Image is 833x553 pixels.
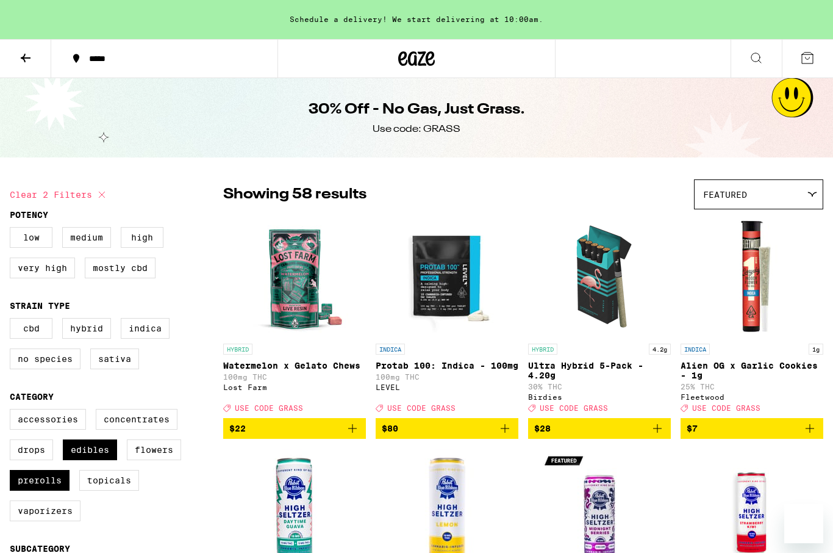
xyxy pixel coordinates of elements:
div: Fleetwood [681,393,823,401]
label: Indica [121,318,170,339]
legend: Strain Type [10,301,70,311]
p: 1g [809,344,823,355]
img: Fleetwood - Alien OG x Garlic Cookies - 1g [691,215,813,338]
label: High [121,227,163,248]
label: Topicals [79,470,139,491]
p: Ultra Hybrid 5-Pack - 4.20g [528,361,671,380]
span: $28 [534,424,551,433]
span: $7 [687,424,698,433]
span: $80 [382,424,398,433]
label: Sativa [90,349,139,369]
label: Low [10,227,52,248]
label: CBD [10,318,52,339]
label: Prerolls [10,470,70,491]
div: Lost Farm [223,383,366,391]
img: LEVEL - Protab 100: Indica - 100mg [386,215,508,338]
legend: Potency [10,210,48,220]
span: $22 [229,424,246,433]
p: HYBRID [528,344,557,355]
label: Drops [10,439,53,460]
div: Birdies [528,393,671,401]
iframe: Button to launch messaging window [784,504,823,543]
span: USE CODE GRASS [692,404,760,412]
p: 100mg THC [376,373,518,381]
p: Watermelon x Gelato Chews [223,361,366,370]
label: Hybrid [62,318,111,339]
a: Open page for Protab 100: Indica - 100mg from LEVEL [376,215,518,418]
a: Open page for Alien OG x Garlic Cookies - 1g from Fleetwood [681,215,823,418]
p: 25% THC [681,383,823,391]
p: Protab 100: Indica - 100mg [376,361,518,370]
label: Very High [10,258,75,278]
p: INDICA [681,344,710,355]
a: Open page for Ultra Hybrid 5-Pack - 4.20g from Birdies [528,215,671,418]
p: 4.2g [649,344,671,355]
label: Mostly CBD [85,258,156,278]
span: USE CODE GRASS [235,404,303,412]
label: Edibles [63,439,117,460]
img: Birdies - Ultra Hybrid 5-Pack - 4.20g [538,215,660,338]
p: 30% THC [528,383,671,391]
label: Vaporizers [10,501,80,521]
span: USE CODE GRASS [540,404,608,412]
label: Medium [62,227,111,248]
img: Lost Farm - Watermelon x Gelato Chews [234,215,356,338]
p: Alien OG x Garlic Cookies - 1g [681,361,823,380]
p: Showing 58 results [223,184,366,205]
div: Use code: GRASS [373,123,460,136]
div: LEVEL [376,383,518,391]
label: Concentrates [96,409,177,430]
button: Add to bag [681,418,823,439]
legend: Category [10,392,54,402]
button: Add to bag [223,418,366,439]
a: Open page for Watermelon x Gelato Chews from Lost Farm [223,215,366,418]
p: 100mg THC [223,373,366,381]
span: Featured [703,190,747,200]
label: Accessories [10,409,86,430]
p: INDICA [376,344,405,355]
p: HYBRID [223,344,252,355]
button: Add to bag [376,418,518,439]
label: No Species [10,349,80,369]
button: Add to bag [528,418,671,439]
span: USE CODE GRASS [387,404,456,412]
button: Clear 2 filters [10,179,109,210]
h1: 30% Off - No Gas, Just Grass. [309,99,525,120]
label: Flowers [127,439,181,460]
